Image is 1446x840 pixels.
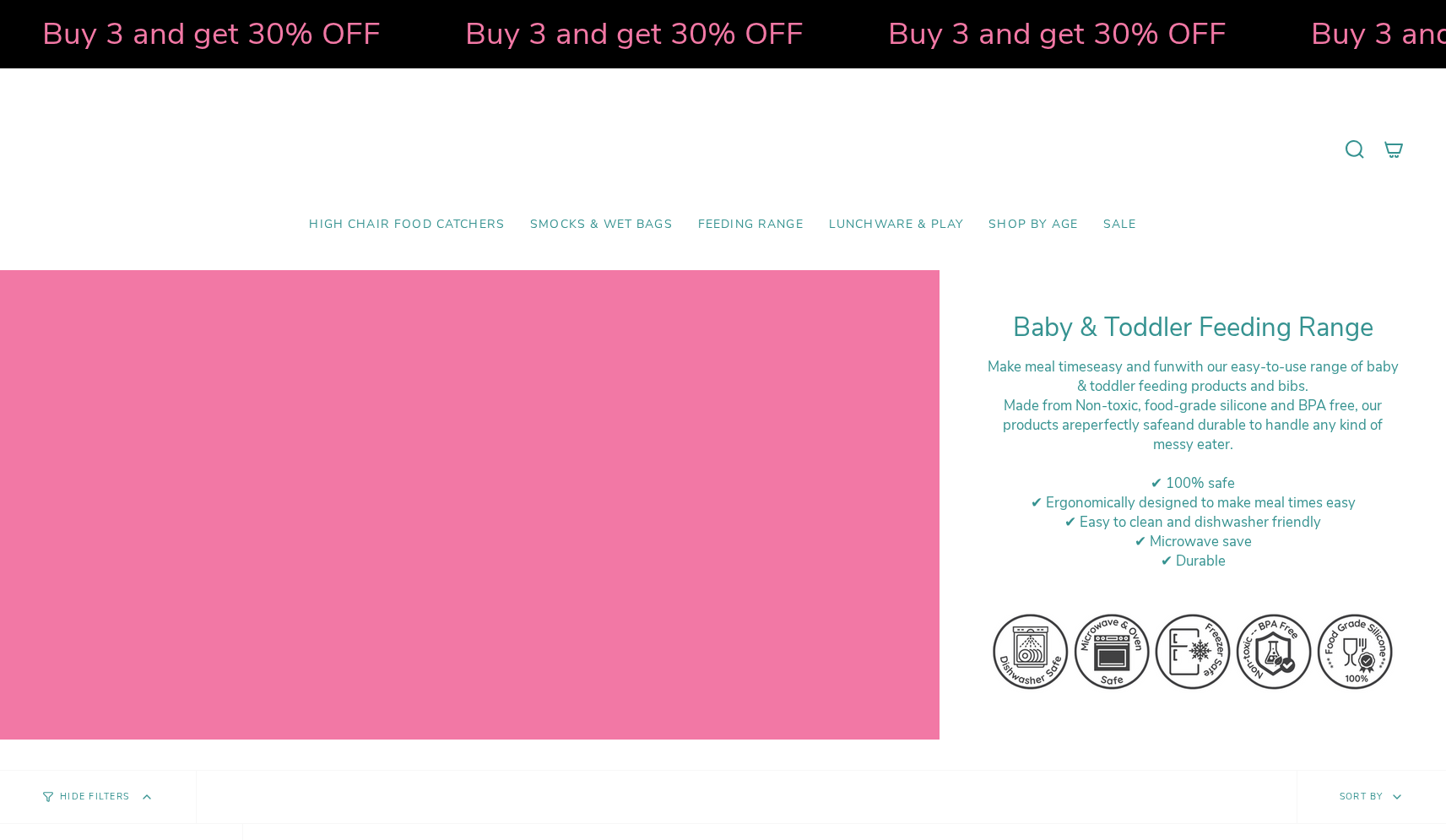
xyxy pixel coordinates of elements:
[982,312,1404,344] h1: Baby & Toddler Feeding Range
[1135,532,1252,551] span: ✔ Microwave save
[1091,205,1150,245] a: SALE
[1340,790,1384,803] span: Sort by
[976,205,1091,245] a: Shop by Age
[309,218,505,232] span: High Chair Food Catchers
[982,551,1404,571] div: ✔ Durable
[982,357,1404,396] div: Make meal times with our easy-to-use range of baby & toddler feeding products and bibs.
[829,218,963,232] span: Lunchware & Play
[296,205,517,245] a: High Chair Food Catchers
[1093,357,1175,377] strong: easy and fun
[816,205,976,245] a: Lunchware & Play
[41,13,380,55] strong: Buy 3 and get 30% OFF
[1103,218,1137,232] span: SALE
[685,205,816,245] a: Feeding Range
[982,512,1404,532] div: ✔ Easy to clean and dishwasher friendly
[982,474,1404,493] div: ✔ 100% safe
[982,396,1404,454] div: M
[982,493,1404,512] div: ✔ Ergonomically designed to make meal times easy
[60,793,129,802] span: Hide Filters
[698,218,804,232] span: Feeding Range
[988,218,1078,232] span: Shop by Age
[1082,415,1170,435] strong: perfectly safe
[577,94,869,205] a: Mumma’s Little Helpers
[517,205,685,245] a: Smocks & Wet Bags
[464,13,803,55] strong: Buy 3 and get 30% OFF
[1297,771,1446,823] button: Sort by
[887,13,1226,55] strong: Buy 3 and get 30% OFF
[530,218,673,232] span: Smocks & Wet Bags
[1003,396,1383,454] span: ade from Non-toxic, food-grade silicone and BPA free, our products are and durable to handle any ...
